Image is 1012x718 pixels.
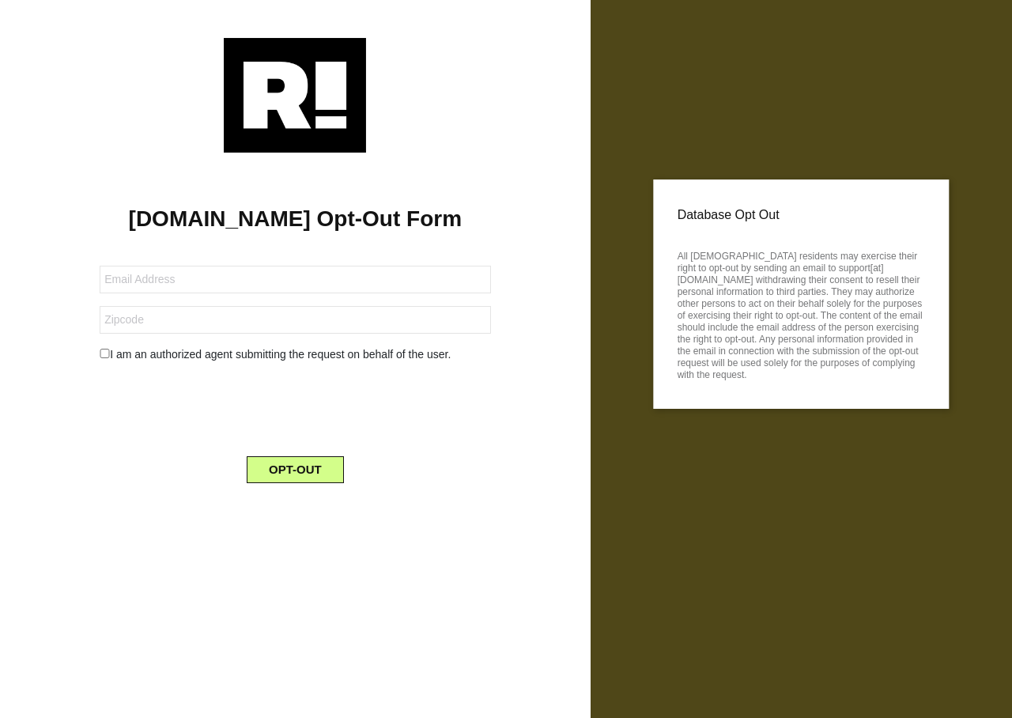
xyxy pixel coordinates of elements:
[88,346,502,363] div: I am an authorized agent submitting the request on behalf of the user.
[100,266,490,293] input: Email Address
[678,246,925,381] p: All [DEMOGRAPHIC_DATA] residents may exercise their right to opt-out by sending an email to suppo...
[24,206,567,232] h1: [DOMAIN_NAME] Opt-Out Form
[678,203,925,227] p: Database Opt Out
[100,306,490,334] input: Zipcode
[247,456,344,483] button: OPT-OUT
[175,376,415,437] iframe: reCAPTCHA
[224,38,366,153] img: Retention.com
